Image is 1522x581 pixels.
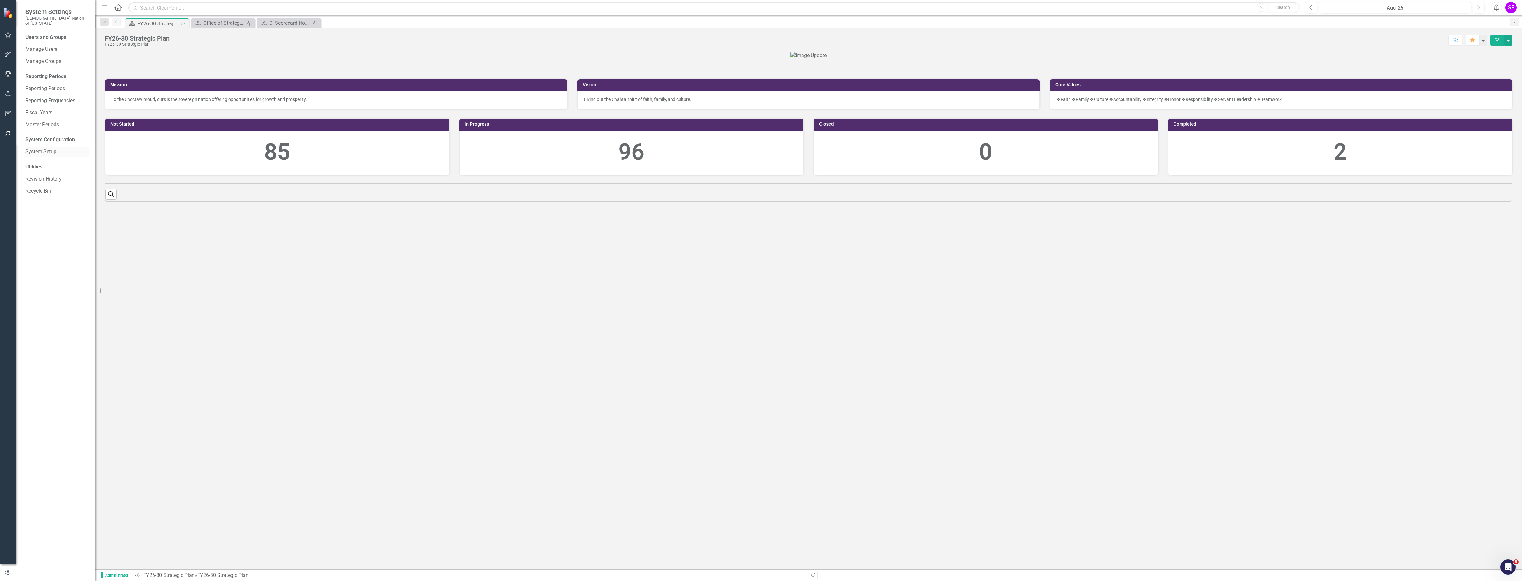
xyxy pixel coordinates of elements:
h3: Closed [819,122,1155,127]
div: 0 [820,136,1151,168]
div: System Configuration [25,136,89,143]
input: Search ClearPoint... [128,2,1300,13]
h3: In Progress [465,122,801,127]
button: SF [1505,2,1517,13]
p: ❖Faith ❖Family ❖Culture ❖Accountability ❖Integrity ❖Honor ❖Responsibility ❖Servant Leadership ❖Te... [1057,96,1506,102]
h3: Completed [1174,122,1509,127]
img: Image Update [790,52,827,59]
button: Search [1267,3,1299,12]
iframe: Intercom live chat [1500,559,1516,575]
span: Search [1276,5,1290,10]
a: Reporting Periods [25,85,89,92]
a: FY26-30 Strategic Plan [143,572,195,578]
a: Fiscal Years [25,109,89,116]
div: » [134,572,804,579]
a: Reporting Frequencies [25,97,89,104]
h3: Not Started [110,122,446,127]
div: 96 [466,136,797,168]
small: [DEMOGRAPHIC_DATA] Nation of [US_STATE] [25,16,89,26]
a: Recycle Bin [25,188,89,195]
div: Users and Groups [25,34,89,41]
a: Revision History [25,175,89,183]
button: Aug-25 [1319,2,1471,13]
div: 2 [1175,136,1506,168]
h3: Vision [583,83,1037,87]
span: 5 [1513,559,1519,564]
img: ClearPoint Strategy [3,7,14,18]
div: FY26-30 Strategic Plan [197,572,249,578]
a: Manage Groups [25,58,89,65]
div: FY26-30 Strategic Plan [105,35,170,42]
span: Living out the Chahta spirit of faith, family, and culture. [584,97,691,102]
div: FY26-30 Strategic Plan [137,20,179,28]
h3: Mission [110,83,564,87]
a: CI Scorecard Home [259,19,311,27]
span: System Settings [25,8,89,16]
div: Aug-25 [1321,4,1469,12]
div: FY26-30 Strategic Plan [105,42,170,47]
a: System Setup [25,148,89,155]
span: To the Choctaw proud, ours is the sovereign nation offering opportunities for growth and prosperity. [112,97,307,102]
div: 85 [112,136,443,168]
h3: Core Values [1055,83,1509,87]
div: Office of Strategy Continuous Improvement Initiatives [203,19,245,27]
span: Administrator [101,572,131,578]
a: Office of Strategy Continuous Improvement Initiatives [193,19,245,27]
a: Master Periods [25,121,89,129]
a: Manage Users [25,46,89,53]
div: Utilities [25,163,89,171]
div: Reporting Periods [25,73,89,80]
div: CI Scorecard Home [269,19,311,27]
